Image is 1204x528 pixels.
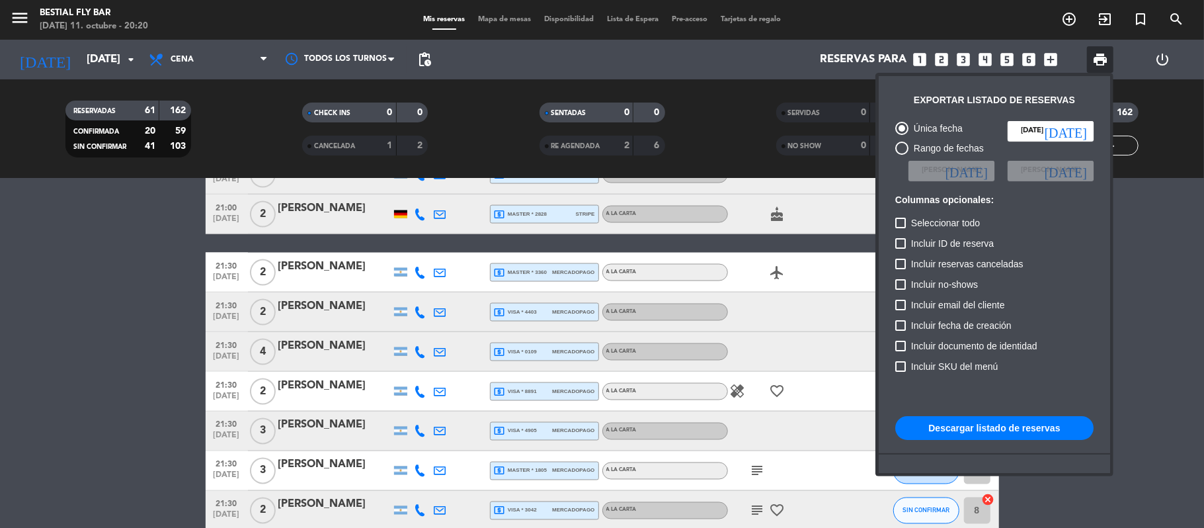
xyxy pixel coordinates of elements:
button: Descargar listado de reservas [895,416,1094,440]
span: Incluir SKU del menú [911,359,998,374]
span: Incluir documento de identidad [911,338,1037,354]
span: Incluir no-shows [911,277,978,292]
span: Seleccionar todo [911,215,980,231]
span: Incluir email del cliente [911,297,1005,313]
span: Incluir ID de reserva [911,236,994,251]
div: Exportar listado de reservas [914,93,1075,108]
div: Rango de fechas [908,141,984,156]
h6: Columnas opcionales: [895,195,1094,206]
i: [DATE] [1044,124,1086,138]
span: print [1092,52,1108,67]
span: [PERSON_NAME] [1021,165,1080,177]
span: Incluir reservas canceladas [911,256,1023,272]
i: [DATE] [1044,164,1086,177]
span: [PERSON_NAME] [922,165,981,177]
div: Única fecha [908,121,963,136]
span: Incluir fecha de creación [911,318,1012,333]
i: [DATE] [945,164,987,177]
